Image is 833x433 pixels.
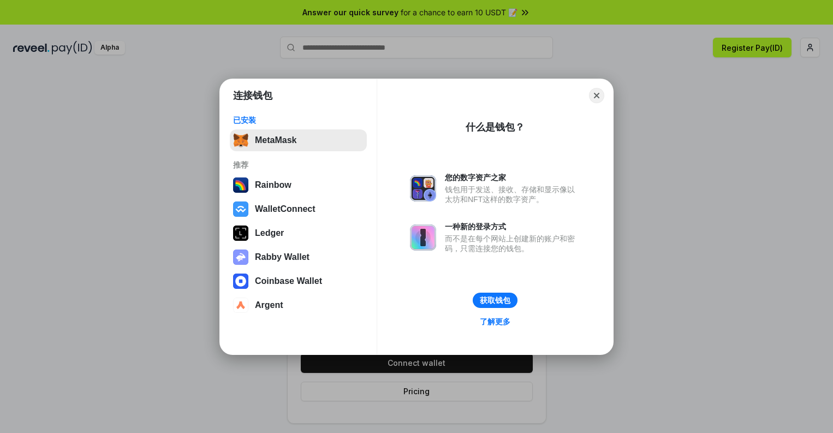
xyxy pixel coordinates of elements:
button: MetaMask [230,129,367,151]
img: svg+xml,%3Csvg%20xmlns%3D%22http%3A%2F%2Fwww.w3.org%2F2000%2Fsvg%22%20width%3D%2228%22%20height%3... [233,226,248,241]
button: Ledger [230,222,367,244]
div: Ledger [255,228,284,238]
button: Rabby Wallet [230,246,367,268]
img: svg+xml,%3Csvg%20xmlns%3D%22http%3A%2F%2Fwww.w3.org%2F2000%2Fsvg%22%20fill%3D%22none%22%20viewBox... [410,175,436,201]
button: Rainbow [230,174,367,196]
div: 什么是钱包？ [466,121,525,134]
img: svg+xml,%3Csvg%20width%3D%2228%22%20height%3D%2228%22%20viewBox%3D%220%200%2028%2028%22%20fill%3D... [233,201,248,217]
img: svg+xml,%3Csvg%20width%3D%2228%22%20height%3D%2228%22%20viewBox%3D%220%200%2028%2028%22%20fill%3D... [233,298,248,313]
button: 获取钱包 [473,293,517,308]
div: 了解更多 [480,317,510,327]
h1: 连接钱包 [233,89,272,102]
div: 获取钱包 [480,295,510,305]
div: 一种新的登录方式 [445,222,580,232]
button: WalletConnect [230,198,367,220]
div: MetaMask [255,135,296,145]
button: Argent [230,294,367,316]
div: Rainbow [255,180,291,190]
div: 已安装 [233,115,364,125]
img: svg+xml,%3Csvg%20fill%3D%22none%22%20height%3D%2233%22%20viewBox%3D%220%200%2035%2033%22%20width%... [233,133,248,148]
button: Coinbase Wallet [230,270,367,292]
img: svg+xml,%3Csvg%20width%3D%2228%22%20height%3D%2228%22%20viewBox%3D%220%200%2028%2028%22%20fill%3D... [233,274,248,289]
div: 您的数字资产之家 [445,173,580,182]
a: 了解更多 [473,315,517,329]
div: 而不是在每个网站上创建新的账户和密码，只需连接您的钱包。 [445,234,580,253]
div: Argent [255,300,283,310]
div: 推荐 [233,160,364,170]
img: svg+xml,%3Csvg%20xmlns%3D%22http%3A%2F%2Fwww.w3.org%2F2000%2Fsvg%22%20fill%3D%22none%22%20viewBox... [233,250,248,265]
img: svg+xml,%3Csvg%20width%3D%22120%22%20height%3D%22120%22%20viewBox%3D%220%200%20120%20120%22%20fil... [233,177,248,193]
img: svg+xml,%3Csvg%20xmlns%3D%22http%3A%2F%2Fwww.w3.org%2F2000%2Fsvg%22%20fill%3D%22none%22%20viewBox... [410,224,436,251]
div: 钱包用于发送、接收、存储和显示像以太坊和NFT这样的数字资产。 [445,185,580,204]
div: Rabby Wallet [255,252,310,262]
button: Close [589,88,604,103]
div: Coinbase Wallet [255,276,322,286]
div: WalletConnect [255,204,316,214]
